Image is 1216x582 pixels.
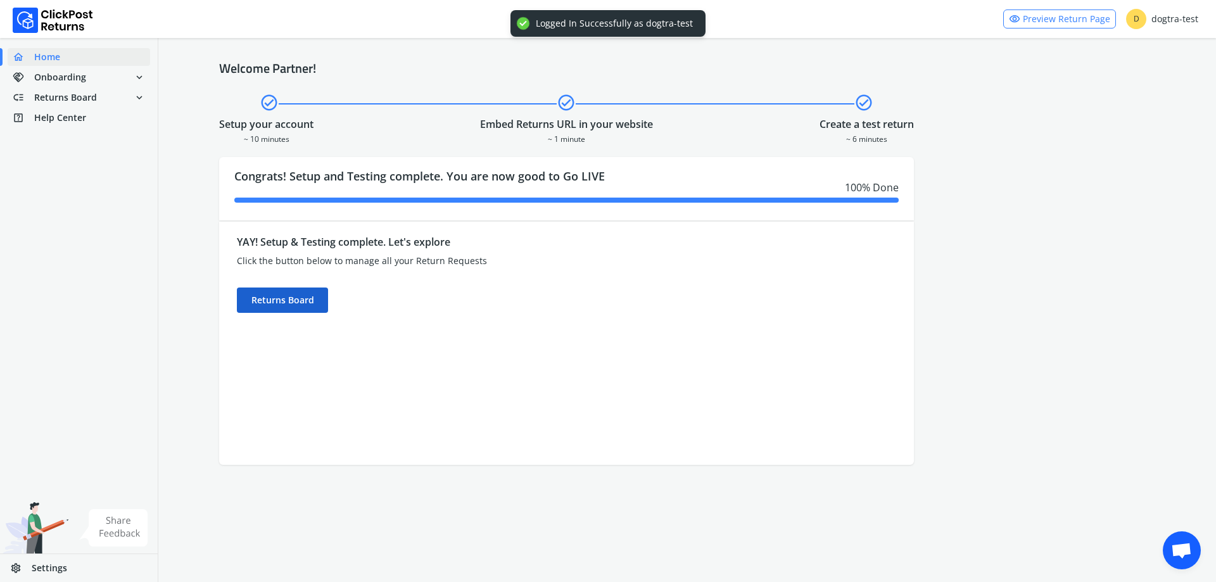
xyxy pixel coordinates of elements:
span: settings [10,559,32,577]
div: Embed Returns URL in your website [480,117,653,132]
span: Onboarding [34,71,86,84]
a: help_centerHelp Center [8,109,150,127]
img: share feedback [79,509,148,547]
span: Help Center [34,111,86,124]
img: Logo [13,8,93,33]
div: YAY! Setup & Testing complete. Let's explore [237,234,722,250]
span: D [1126,9,1146,29]
span: visibility [1009,10,1020,28]
span: expand_more [134,68,145,86]
div: dogtra-test [1126,9,1198,29]
div: 100 % Done [234,180,899,195]
div: Open chat [1163,531,1201,569]
span: check_circle [260,91,279,114]
div: Setup your account [219,117,313,132]
h4: Welcome Partner! [219,61,1155,76]
span: low_priority [13,89,34,106]
div: ~ 10 minutes [219,132,313,144]
div: Returns Board [237,288,328,313]
a: visibilityPreview Return Page [1003,9,1116,28]
span: Settings [32,562,67,574]
span: handshake [13,68,34,86]
div: Click the button below to manage all your Return Requests [237,255,722,267]
span: home [13,48,34,66]
span: check_circle [854,91,873,114]
span: Home [34,51,60,63]
div: Congrats! Setup and Testing complete. You are now good to Go LIVE [219,157,914,220]
div: ~ 6 minutes [820,132,914,144]
span: help_center [13,109,34,127]
div: Logged In Successfully as dogtra-test [536,18,693,29]
div: ~ 1 minute [480,132,653,144]
span: check_circle [557,91,576,114]
a: homeHome [8,48,150,66]
div: Create a test return [820,117,914,132]
span: expand_more [134,89,145,106]
span: Returns Board [34,91,97,104]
